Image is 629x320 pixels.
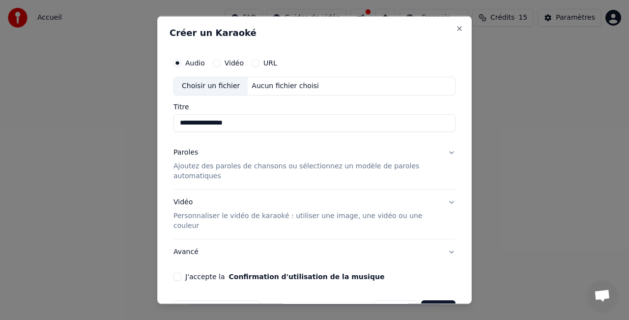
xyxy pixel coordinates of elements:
[173,161,440,181] p: Ajoutez des paroles de chansons ou sélectionnez un modèle de paroles automatiques
[173,197,440,230] div: Vidéo
[174,77,248,95] div: Choisir un fichier
[170,29,459,37] h2: Créer un Karaoké
[173,239,456,264] button: Avancé
[173,103,456,110] label: Titre
[173,189,456,238] button: VidéoPersonnaliser le vidéo de karaoké : utiliser une image, une vidéo ou une couleur
[173,211,440,230] p: Personnaliser le vidéo de karaoké : utiliser une image, une vidéo ou une couleur
[421,300,456,318] button: Créer
[373,300,417,318] button: Annuler
[173,139,456,189] button: ParolesAjoutez des paroles de chansons ou sélectionnez un modèle de paroles automatiques
[185,273,384,280] label: J'accepte la
[225,60,244,66] label: Vidéo
[248,81,323,91] div: Aucun fichier choisi
[229,273,384,280] button: J'accepte la
[263,60,277,66] label: URL
[173,147,198,157] div: Paroles
[185,60,205,66] label: Audio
